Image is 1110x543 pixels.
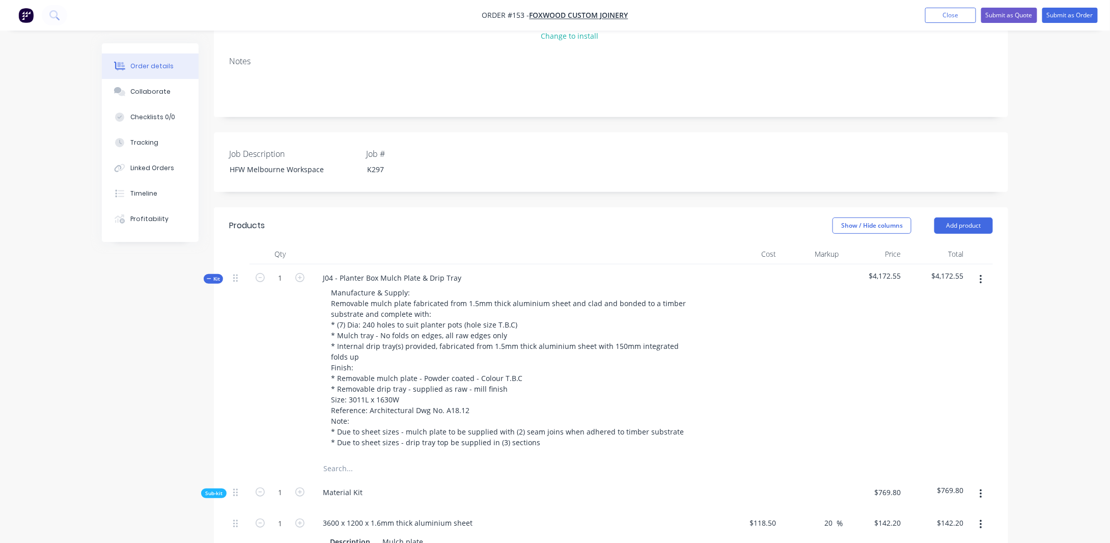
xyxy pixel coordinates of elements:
span: $769.80 [847,487,901,498]
img: Factory [18,8,34,23]
div: Checklists 0/0 [130,113,175,122]
div: Qty [249,244,311,264]
div: HFW Melbourne Workspace [222,162,349,177]
div: K297 [359,162,486,177]
button: Collaborate [102,79,199,104]
div: Markup [781,244,843,264]
a: Foxwood Custom Joinery [530,11,628,20]
div: Linked Orders [130,164,174,173]
span: Order #153 - [482,11,530,20]
div: Profitability [130,214,169,224]
button: Kit [204,274,223,284]
div: Collaborate [130,87,171,96]
div: Price [843,244,905,264]
div: Order details [130,62,174,71]
button: Order details [102,53,199,79]
div: J04 - Planter Box Mulch Plate & Drip Tray [315,270,469,285]
button: Show / Hide columns [832,218,911,234]
div: Total [905,244,968,264]
div: Material Kit [315,485,371,500]
button: Add product [934,218,993,234]
button: Linked Orders [102,155,199,181]
div: Manufacture & Supply: Removable mulch plate fabricated from 1.5mm thick aluminium sheet and clad ... [323,285,698,450]
div: Tracking [130,138,158,147]
span: Kit [207,275,220,283]
button: Submit as Quote [981,8,1037,23]
input: Search... [323,458,526,479]
button: Submit as Order [1042,8,1098,23]
span: % [837,518,843,529]
button: Timeline [102,181,199,206]
div: 3600 x 1200 x 1.6mm thick aluminium sheet [315,515,481,530]
div: Cost [718,244,781,264]
button: Tracking [102,130,199,155]
div: Products [229,220,265,232]
button: Profitability [102,206,199,232]
label: Job # [366,148,493,160]
span: $4,172.55 [847,270,901,281]
span: $769.80 [909,485,964,496]
button: Close [925,8,976,23]
div: Notes [229,57,993,66]
span: $4,172.55 [909,270,964,281]
button: Change to install [536,29,604,43]
label: Job Description [229,148,356,160]
span: Sub-kit [205,490,223,497]
div: Timeline [130,189,157,198]
button: Checklists 0/0 [102,104,199,130]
